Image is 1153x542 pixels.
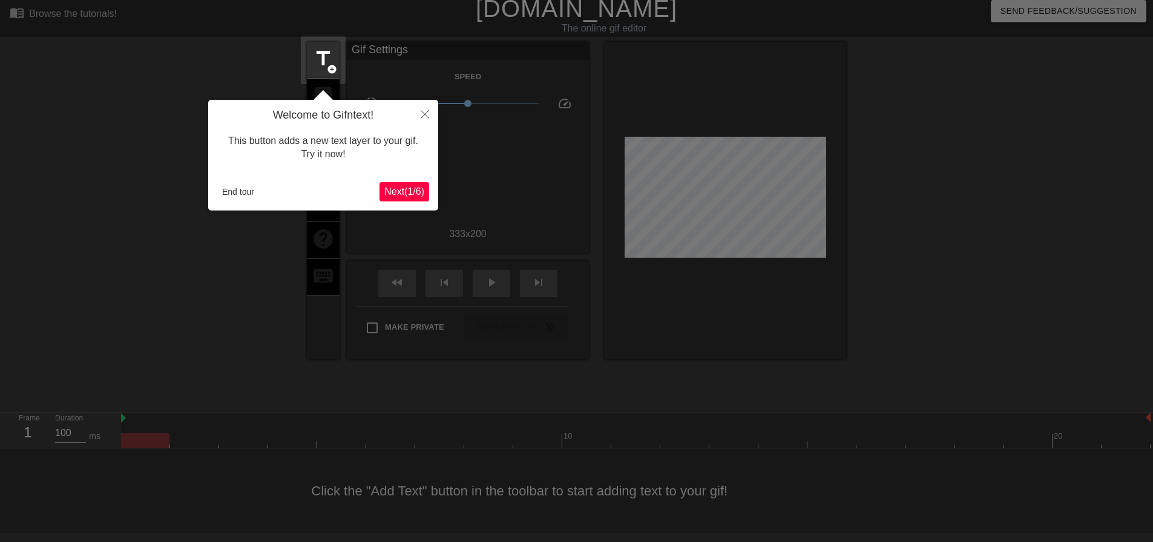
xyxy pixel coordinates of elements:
button: End tour [217,183,259,201]
button: Next [379,182,429,201]
button: Close [412,100,438,128]
div: This button adds a new text layer to your gif. Try it now! [217,122,429,174]
h4: Welcome to Gifntext! [217,109,429,122]
span: Next ( 1 / 6 ) [384,186,424,197]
